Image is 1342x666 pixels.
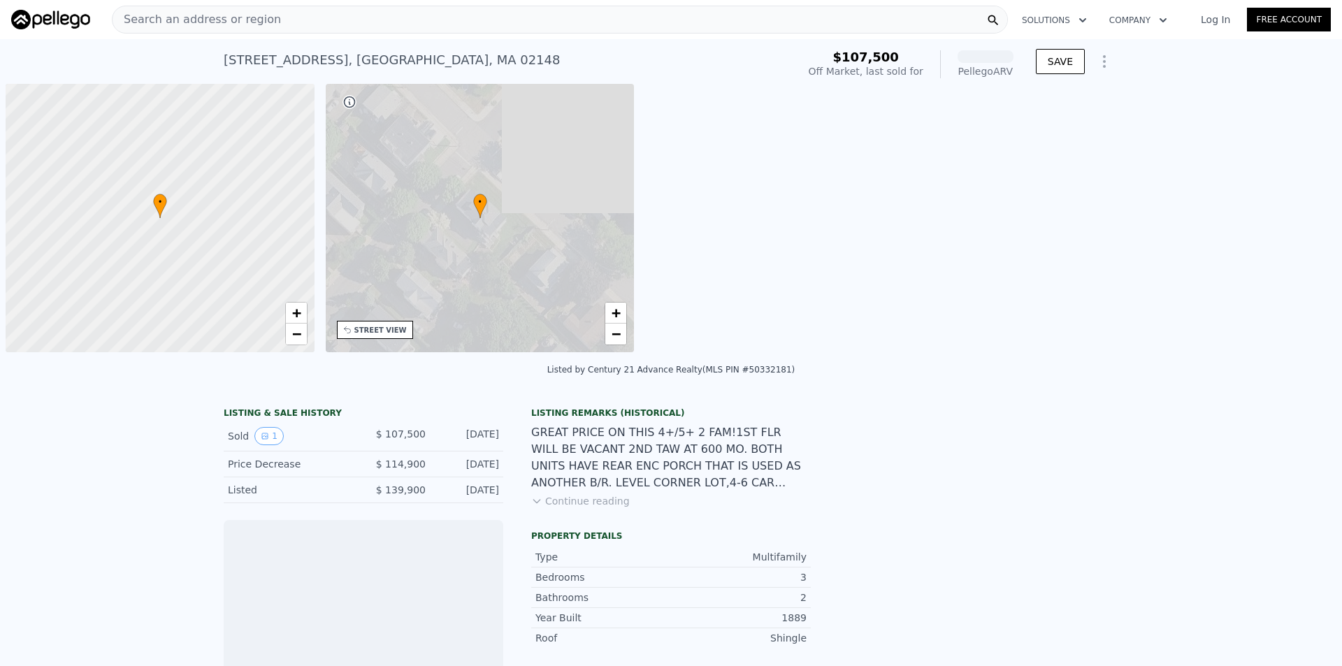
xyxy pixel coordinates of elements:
span: Search an address or region [113,11,281,28]
a: Zoom in [286,303,307,324]
div: • [153,194,167,218]
div: Property details [531,530,811,542]
button: Company [1098,8,1178,33]
div: Sold [228,427,352,445]
a: Zoom in [605,303,626,324]
div: Year Built [535,611,671,625]
div: Bedrooms [535,570,671,584]
div: Multifamily [671,550,807,564]
div: Shingle [671,631,807,645]
div: Bathrooms [535,591,671,605]
div: 2 [671,591,807,605]
span: + [612,304,621,321]
button: View historical data [254,427,284,445]
a: Zoom out [286,324,307,345]
span: + [291,304,301,321]
div: Roof [535,631,671,645]
div: [STREET_ADDRESS] , [GEOGRAPHIC_DATA] , MA 02148 [224,50,560,70]
div: LISTING & SALE HISTORY [224,407,503,421]
span: $ 107,500 [376,428,426,440]
button: Show Options [1090,48,1118,75]
span: • [153,196,167,208]
button: Continue reading [531,494,630,508]
img: Pellego [11,10,90,29]
button: SAVE [1036,49,1085,74]
span: • [473,196,487,208]
span: $ 114,900 [376,458,426,470]
div: Type [535,550,671,564]
div: Off Market, last sold for [809,64,923,78]
div: [DATE] [437,483,499,497]
div: 3 [671,570,807,584]
div: • [473,194,487,218]
div: Listed [228,483,352,497]
div: Pellego ARV [958,64,1013,78]
div: GREAT PRICE ON THIS 4+/5+ 2 FAM!1ST FLR WILL BE VACANT 2ND TAW AT 600 MO. BOTH UNITS HAVE REAR EN... [531,424,811,491]
a: Zoom out [605,324,626,345]
div: Price Decrease [228,457,352,471]
div: 1889 [671,611,807,625]
span: $107,500 [832,50,899,64]
div: Listed by Century 21 Advance Realty (MLS PIN #50332181) [547,365,795,375]
a: Log In [1184,13,1247,27]
div: Listing Remarks (Historical) [531,407,811,419]
div: [DATE] [437,427,499,445]
a: Free Account [1247,8,1331,31]
span: − [291,325,301,342]
button: Solutions [1011,8,1098,33]
span: − [612,325,621,342]
span: $ 139,900 [376,484,426,495]
div: [DATE] [437,457,499,471]
div: STREET VIEW [354,325,407,335]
